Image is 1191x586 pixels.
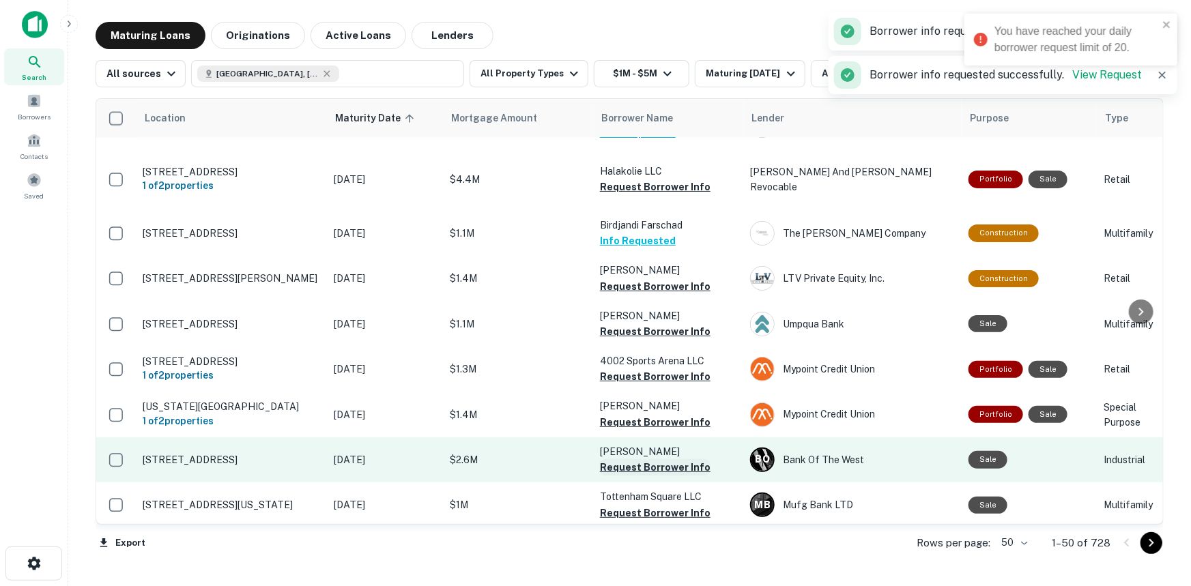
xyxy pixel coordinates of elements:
[750,493,955,517] div: Mufg Bank LTD
[143,499,320,511] p: [STREET_ADDRESS][US_STATE]
[968,497,1007,514] div: Sale
[1029,406,1067,423] div: Sale
[450,407,586,422] p: $1.4M
[600,278,711,295] button: Request Borrower Info
[334,452,436,467] p: [DATE]
[1104,497,1172,512] p: Multifamily
[143,272,320,284] p: [STREET_ADDRESS][PERSON_NAME]
[25,190,44,201] span: Saved
[600,218,736,233] p: Birdjandi Farschad
[335,110,418,126] span: Maturity Date
[600,368,711,385] button: Request Borrower Info
[968,361,1023,378] div: This is a portfolio loan with 2 properties
[968,315,1007,332] div: Sale
[334,172,436,187] p: [DATE]
[451,110,555,126] span: Mortgage Amount
[4,88,64,125] a: Borrowers
[750,164,955,194] p: [PERSON_NAME] And [PERSON_NAME] Revocable
[600,398,736,413] p: [PERSON_NAME]
[750,402,955,427] div: Mypoint Credit Union
[750,357,955,381] div: Mypoint Credit Union
[751,312,774,336] img: picture
[143,166,320,178] p: [STREET_ADDRESS]
[968,171,1023,188] div: This is a portfolio loan with 2 properties
[600,164,736,179] p: Halakolie LLC
[750,221,955,246] div: The [PERSON_NAME] Company
[334,317,436,332] p: [DATE]
[1029,361,1067,378] div: Sale
[143,454,320,466] p: [STREET_ADDRESS]
[600,505,711,521] button: Request Borrower Info
[968,224,1039,241] div: This loan purpose was for construction
[334,226,436,241] p: [DATE]
[751,110,784,126] span: Lender
[327,99,443,137] th: Maturity Date
[962,99,1097,137] th: Purpose
[334,362,436,377] p: [DATE]
[1104,317,1172,332] p: Multifamily
[1097,99,1179,137] th: Type
[216,68,319,80] span: [GEOGRAPHIC_DATA], [GEOGRAPHIC_DATA], [GEOGRAPHIC_DATA]
[143,318,320,330] p: [STREET_ADDRESS]
[143,178,320,193] h6: 1 of 2 properties
[1140,532,1162,554] button: Go to next page
[968,451,1007,468] div: Sale
[996,533,1030,553] div: 50
[96,22,205,49] button: Maturing Loans
[755,498,771,512] p: M B
[751,403,774,426] img: picture
[443,99,593,137] th: Mortgage Amount
[143,368,320,383] h6: 1 of 2 properties
[450,497,586,512] p: $1M
[870,23,1142,40] p: Borrower info requested successfully.
[450,317,586,332] p: $1.1M
[1104,226,1172,241] p: Multifamily
[968,270,1039,287] div: This loan purpose was for construction
[600,444,736,459] p: [PERSON_NAME]
[143,400,320,413] p: [US_STATE][GEOGRAPHIC_DATA]
[600,459,711,475] button: Request Borrower Info
[600,308,736,323] p: [PERSON_NAME]
[600,179,711,195] button: Request Borrower Info
[600,414,711,430] button: Request Borrower Info
[600,489,736,504] p: Tottenham Square LLC
[1123,477,1191,542] iframe: Chat Widget
[450,271,586,286] p: $1.4M
[750,448,955,472] div: Bank Of The West
[470,60,588,87] button: All Property Types
[968,406,1023,423] div: This is a portfolio loan with 2 properties
[450,226,586,241] p: $1.1M
[1105,110,1128,126] span: Type
[4,167,64,204] div: Saved
[750,312,955,336] div: Umpqua Bank
[1104,172,1172,187] p: Retail
[334,271,436,286] p: [DATE]
[756,452,770,467] p: B O
[600,233,676,249] button: Info Requested
[144,110,186,126] span: Location
[1104,362,1172,377] p: Retail
[4,128,64,164] a: Contacts
[917,535,990,551] p: Rows per page:
[96,60,186,87] button: All sources
[311,22,406,49] button: Active Loans
[695,60,805,87] button: Maturing [DATE]
[600,263,736,278] p: [PERSON_NAME]
[870,67,1142,83] p: Borrower info requested successfully.
[600,353,736,368] p: 4002 Sports Arena LLC
[334,497,436,512] p: [DATE]
[751,357,774,381] img: picture
[1104,271,1172,286] p: Retail
[412,22,493,49] button: Lenders
[4,48,64,85] a: Search
[601,110,673,126] span: Borrower Name
[1104,400,1172,430] p: Special Purpose
[106,65,180,82] div: All sources
[191,60,464,87] button: [GEOGRAPHIC_DATA], [GEOGRAPHIC_DATA], [GEOGRAPHIC_DATA]
[706,65,799,82] div: Maturing [DATE]
[743,99,962,137] th: Lender
[751,222,774,245] img: picture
